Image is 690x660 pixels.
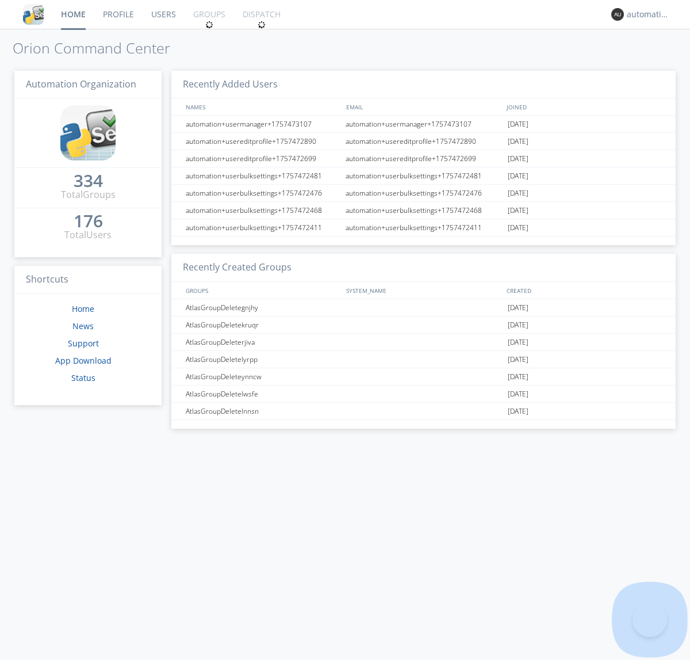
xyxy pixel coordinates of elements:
span: [DATE] [508,167,528,185]
a: automation+usereditprofile+1757472699automation+usereditprofile+1757472699[DATE] [171,150,676,167]
div: automation+userbulksettings+1757472468 [343,202,505,219]
a: AtlasGroupDeletegnjhy[DATE] [171,299,676,316]
div: automation+usereditprofile+1757472890 [343,133,505,150]
span: [DATE] [508,202,528,219]
div: CREATED [504,282,665,299]
span: [DATE] [508,368,528,386]
a: automation+userbulksettings+1757472481automation+userbulksettings+1757472481[DATE] [171,167,676,185]
a: automation+userbulksettings+1757472411automation+userbulksettings+1757472411[DATE] [171,219,676,236]
div: Total Groups [61,188,116,201]
a: AtlasGroupDeleterjiva[DATE] [171,334,676,351]
a: AtlasGroupDeleteynncw[DATE] [171,368,676,386]
div: AtlasGroupDeleteynncw [183,368,342,385]
div: JOINED [504,98,665,115]
a: App Download [55,355,112,366]
div: automation+userbulksettings+1757472481 [343,167,505,184]
span: [DATE] [508,133,528,150]
div: 176 [74,215,103,227]
div: AtlasGroupDeletekruqr [183,316,342,333]
div: automation+userbulksettings+1757472468 [183,202,342,219]
span: [DATE] [508,219,528,236]
h3: Shortcuts [14,266,162,294]
div: NAMES [183,98,340,115]
a: automation+userbulksettings+1757472476automation+userbulksettings+1757472476[DATE] [171,185,676,202]
a: AtlasGroupDeletekruqr[DATE] [171,316,676,334]
a: automation+usereditprofile+1757472890automation+usereditprofile+1757472890[DATE] [171,133,676,150]
a: AtlasGroupDeletelwsfe[DATE] [171,386,676,403]
div: automation+usermanager+1757473107 [183,116,342,132]
div: automation+atlas0033 [627,9,670,20]
div: automation+userbulksettings+1757472481 [183,167,342,184]
span: [DATE] [508,185,528,202]
a: Status [71,372,95,383]
span: [DATE] [508,116,528,133]
img: spin.svg [205,21,213,29]
div: automation+usereditprofile+1757472699 [183,150,342,167]
span: [DATE] [508,386,528,403]
div: AtlasGroupDeletelyrpp [183,351,342,368]
img: spin.svg [258,21,266,29]
div: automation+userbulksettings+1757472476 [343,185,505,201]
img: cddb5a64eb264b2086981ab96f4c1ba7 [60,105,116,161]
span: [DATE] [508,316,528,334]
a: Support [68,338,99,349]
span: [DATE] [508,150,528,167]
div: automation+usermanager+1757473107 [343,116,505,132]
img: 373638.png [611,8,624,21]
div: AtlasGroupDeletelnnsn [183,403,342,419]
div: SYSTEM_NAME [343,282,504,299]
h3: Recently Created Groups [171,254,676,282]
a: AtlasGroupDeletelyrpp[DATE] [171,351,676,368]
div: automation+usereditprofile+1757472890 [183,133,342,150]
span: [DATE] [508,334,528,351]
span: [DATE] [508,403,528,420]
div: AtlasGroupDeletelwsfe [183,386,342,402]
div: 334 [74,175,103,186]
span: [DATE] [508,299,528,316]
iframe: Toggle Customer Support [632,602,667,637]
div: automation+userbulksettings+1757472411 [343,219,505,236]
span: [DATE] [508,351,528,368]
div: AtlasGroupDeletegnjhy [183,299,342,316]
img: cddb5a64eb264b2086981ab96f4c1ba7 [23,4,44,25]
a: AtlasGroupDeletelnnsn[DATE] [171,403,676,420]
a: 176 [74,215,103,228]
a: Home [72,303,94,314]
span: Automation Organization [26,78,136,90]
div: automation+usereditprofile+1757472699 [343,150,505,167]
div: automation+userbulksettings+1757472476 [183,185,342,201]
a: News [72,321,94,331]
a: automation+userbulksettings+1757472468automation+userbulksettings+1757472468[DATE] [171,202,676,219]
div: Total Users [64,228,112,242]
div: EMAIL [343,98,504,115]
div: automation+userbulksettings+1757472411 [183,219,342,236]
div: AtlasGroupDeleterjiva [183,334,342,350]
a: automation+usermanager+1757473107automation+usermanager+1757473107[DATE] [171,116,676,133]
div: GROUPS [183,282,340,299]
h3: Recently Added Users [171,71,676,99]
a: 334 [74,175,103,188]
